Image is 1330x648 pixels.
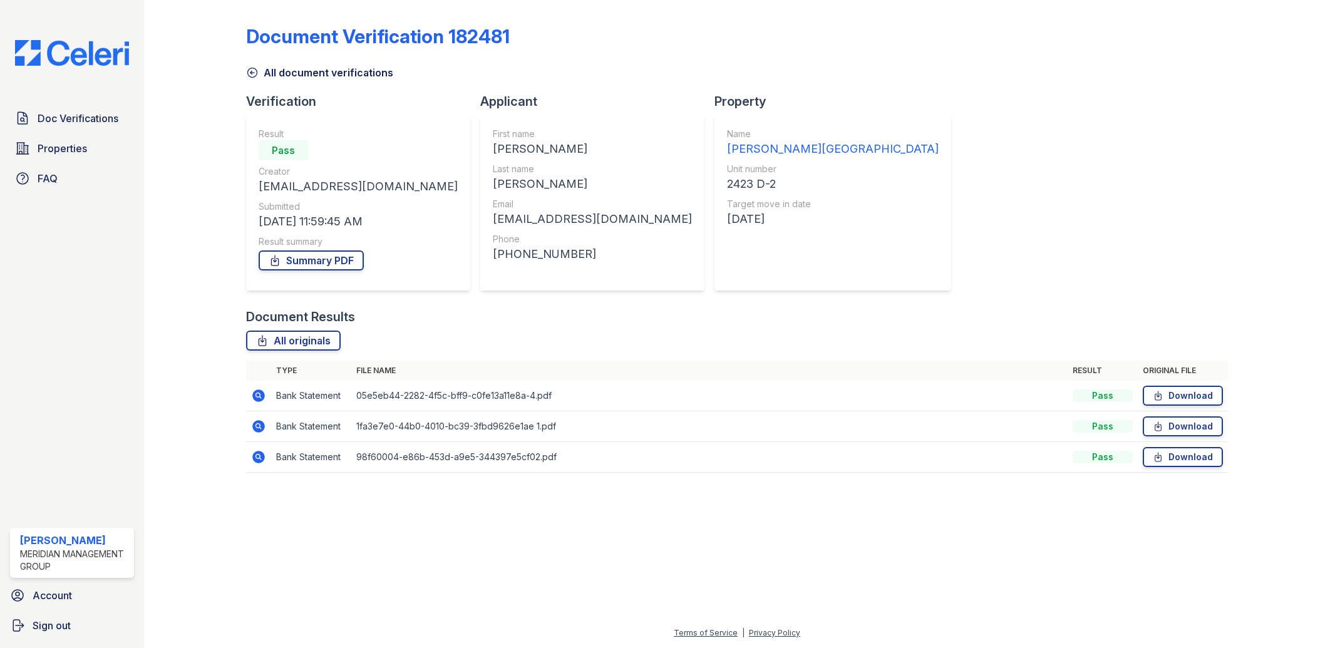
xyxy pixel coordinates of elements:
[742,628,745,637] div: |
[749,628,800,637] a: Privacy Policy
[1073,389,1133,402] div: Pass
[727,175,939,193] div: 2423 D-2
[727,198,939,210] div: Target move in date
[727,128,939,158] a: Name [PERSON_NAME][GEOGRAPHIC_DATA]
[493,163,692,175] div: Last name
[5,40,139,66] img: CE_Logo_Blue-a8612792a0a2168367f1c8372b55b34899dd931a85d93a1a3d3e32e68fde9ad4.png
[259,140,309,160] div: Pass
[271,381,351,411] td: Bank Statement
[714,93,961,110] div: Property
[246,65,393,80] a: All document verifications
[20,548,129,573] div: Meridian Management Group
[20,533,129,548] div: [PERSON_NAME]
[10,106,134,131] a: Doc Verifications
[480,93,714,110] div: Applicant
[259,165,458,178] div: Creator
[493,245,692,263] div: [PHONE_NUMBER]
[246,308,355,326] div: Document Results
[674,628,738,637] a: Terms of Service
[493,128,692,140] div: First name
[727,140,939,158] div: [PERSON_NAME][GEOGRAPHIC_DATA]
[38,111,118,126] span: Doc Verifications
[1138,361,1228,381] th: Original file
[271,411,351,442] td: Bank Statement
[1068,361,1138,381] th: Result
[10,136,134,161] a: Properties
[351,442,1068,473] td: 98f60004-e86b-453d-a9e5-344397e5cf02.pdf
[1143,386,1223,406] a: Download
[493,233,692,245] div: Phone
[246,25,510,48] div: Document Verification 182481
[259,250,364,270] a: Summary PDF
[5,583,139,608] a: Account
[493,140,692,158] div: [PERSON_NAME]
[727,128,939,140] div: Name
[493,210,692,228] div: [EMAIL_ADDRESS][DOMAIN_NAME]
[33,618,71,633] span: Sign out
[259,213,458,230] div: [DATE] 11:59:45 AM
[33,588,72,603] span: Account
[1143,447,1223,467] a: Download
[38,171,58,186] span: FAQ
[493,198,692,210] div: Email
[259,235,458,248] div: Result summary
[351,361,1068,381] th: File name
[271,361,351,381] th: Type
[1073,420,1133,433] div: Pass
[5,613,139,638] a: Sign out
[259,178,458,195] div: [EMAIL_ADDRESS][DOMAIN_NAME]
[351,381,1068,411] td: 05e5eb44-2282-4f5c-bff9-c0fe13a11e8a-4.pdf
[727,163,939,175] div: Unit number
[246,93,480,110] div: Verification
[1073,451,1133,463] div: Pass
[271,442,351,473] td: Bank Statement
[351,411,1068,442] td: 1fa3e7e0-44b0-4010-bc39-3fbd9626e1ae 1.pdf
[259,128,458,140] div: Result
[10,166,134,191] a: FAQ
[38,141,87,156] span: Properties
[246,331,341,351] a: All originals
[259,200,458,213] div: Submitted
[727,210,939,228] div: [DATE]
[493,175,692,193] div: [PERSON_NAME]
[1143,416,1223,436] a: Download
